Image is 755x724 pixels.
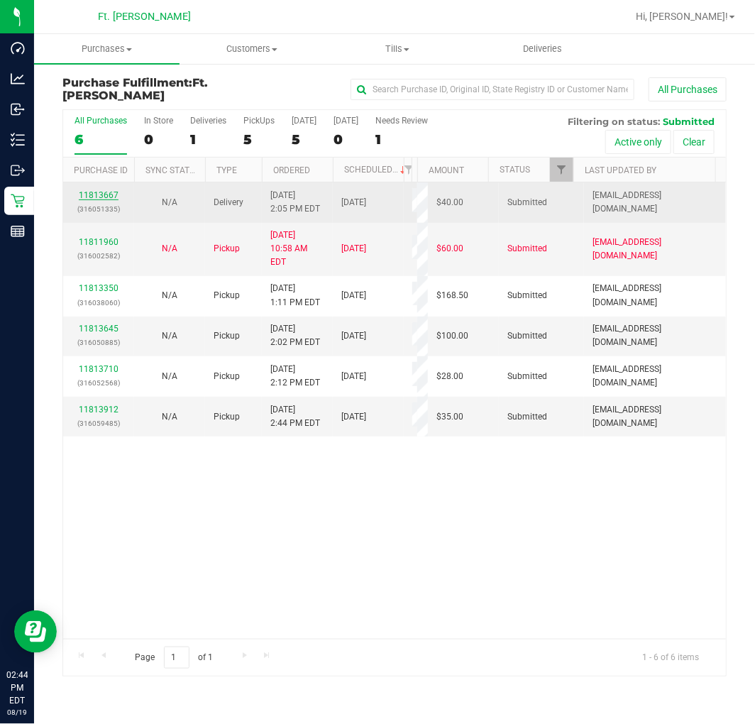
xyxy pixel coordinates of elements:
[62,77,284,102] h3: Purchase Fulfillment:
[11,133,25,147] inline-svg: Inventory
[214,289,240,302] span: Pickup
[79,364,119,374] a: 11813710
[500,165,530,175] a: Status
[72,249,126,263] p: (316002582)
[123,647,225,669] span: Page of 1
[6,707,28,718] p: 08/19
[162,329,177,343] button: N/A
[162,242,177,256] button: N/A
[344,165,409,175] a: Scheduled
[214,242,240,256] span: Pickup
[507,410,547,424] span: Submitted
[162,331,177,341] span: Not Applicable
[180,43,324,55] span: Customers
[11,41,25,55] inline-svg: Dashboard
[605,130,671,154] button: Active only
[673,130,715,154] button: Clear
[351,79,634,100] input: Search Purchase ID, Original ID, State Registry ID or Customer Name...
[144,131,173,148] div: 0
[663,116,715,127] span: Submitted
[375,116,428,126] div: Needs Review
[341,242,366,256] span: [DATE]
[164,647,189,669] input: 1
[162,197,177,207] span: Not Applicable
[162,289,177,302] button: N/A
[507,329,547,343] span: Submitted
[436,289,468,302] span: $168.50
[75,131,127,148] div: 6
[74,165,128,175] a: Purchase ID
[334,131,358,148] div: 0
[593,236,717,263] span: [EMAIL_ADDRESS][DOMAIN_NAME]
[72,296,126,309] p: (316038060)
[11,102,25,116] inline-svg: Inbound
[334,116,358,126] div: [DATE]
[593,403,717,430] span: [EMAIL_ADDRESS][DOMAIN_NAME]
[72,336,126,349] p: (316050885)
[79,405,119,415] a: 11813912
[470,34,615,64] a: Deliveries
[243,116,275,126] div: PickUps
[243,131,275,148] div: 5
[162,196,177,209] button: N/A
[270,229,324,270] span: [DATE] 10:58 AM EDT
[34,34,180,64] a: Purchases
[72,202,126,216] p: (316051335)
[436,410,463,424] span: $35.00
[507,289,547,302] span: Submitted
[292,131,316,148] div: 5
[190,131,226,148] div: 1
[214,196,243,209] span: Delivery
[341,289,366,302] span: [DATE]
[6,669,28,707] p: 02:44 PM EDT
[214,370,240,383] span: Pickup
[504,43,581,55] span: Deliveries
[270,322,320,349] span: [DATE] 2:02 PM EDT
[585,165,656,175] a: Last Updated By
[292,116,316,126] div: [DATE]
[79,190,119,200] a: 11813667
[216,165,237,175] a: Type
[568,116,660,127] span: Filtering on status:
[180,34,325,64] a: Customers
[162,290,177,300] span: Not Applicable
[162,412,177,422] span: Not Applicable
[162,410,177,424] button: N/A
[507,370,547,383] span: Submitted
[34,43,180,55] span: Purchases
[397,158,420,182] a: Filter
[593,282,717,309] span: [EMAIL_ADDRESS][DOMAIN_NAME]
[593,322,717,349] span: [EMAIL_ADDRESS][DOMAIN_NAME]
[11,72,25,86] inline-svg: Analytics
[507,242,547,256] span: Submitted
[270,363,320,390] span: [DATE] 2:12 PM EDT
[72,417,126,430] p: (316059485)
[593,189,717,216] span: [EMAIL_ADDRESS][DOMAIN_NAME]
[436,370,463,383] span: $28.00
[631,647,710,668] span: 1 - 6 of 6 items
[436,242,463,256] span: $60.00
[72,376,126,390] p: (316052568)
[62,76,208,102] span: Ft. [PERSON_NAME]
[11,224,25,238] inline-svg: Reports
[326,43,470,55] span: Tills
[270,189,320,216] span: [DATE] 2:05 PM EDT
[99,11,192,23] span: Ft. [PERSON_NAME]
[214,329,240,343] span: Pickup
[375,131,428,148] div: 1
[75,116,127,126] div: All Purchases
[436,196,463,209] span: $40.00
[144,116,173,126] div: In Store
[341,410,366,424] span: [DATE]
[162,371,177,381] span: Not Applicable
[341,196,366,209] span: [DATE]
[649,77,727,102] button: All Purchases
[341,370,366,383] span: [DATE]
[436,329,468,343] span: $100.00
[270,282,320,309] span: [DATE] 1:11 PM EDT
[190,116,226,126] div: Deliveries
[550,158,573,182] a: Filter
[162,243,177,253] span: Not Applicable
[145,165,200,175] a: Sync Status
[341,329,366,343] span: [DATE]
